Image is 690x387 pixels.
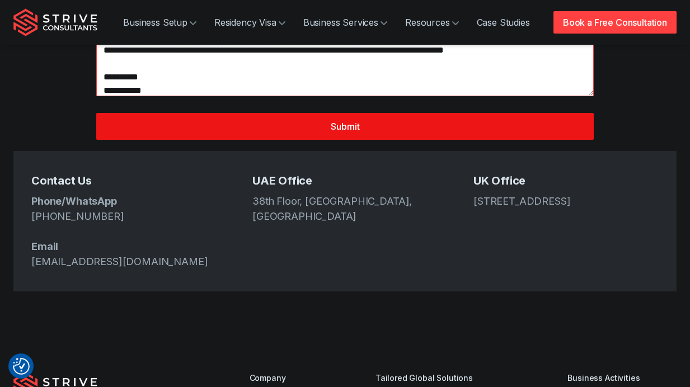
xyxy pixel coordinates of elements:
img: Strive Consultants [13,8,97,36]
h5: UK Office [473,173,659,189]
a: [EMAIL_ADDRESS][DOMAIN_NAME] [31,256,208,267]
address: 38th Floor, [GEOGRAPHIC_DATA], [GEOGRAPHIC_DATA] [252,193,438,224]
address: [STREET_ADDRESS] [473,193,659,209]
div: Tailored Global Solutions [375,372,542,384]
a: [PHONE_NUMBER] [31,210,124,222]
strong: Phone/WhatsApp [31,195,117,207]
button: Consent Preferences [13,358,30,375]
h5: Contact Us [31,173,217,189]
a: Residency Visa [205,11,294,34]
a: Resources [396,11,468,34]
a: Business Setup [114,11,205,34]
a: Book a Free Consultation [553,11,677,34]
a: Business Services [294,11,396,34]
img: Revisit consent button [13,358,30,375]
button: Submit [96,113,594,140]
strong: Email [31,240,58,252]
div: Business Activities [567,372,677,384]
div: Company [250,372,350,384]
a: Case Studies [468,11,539,34]
h5: UAE Office [252,173,438,189]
